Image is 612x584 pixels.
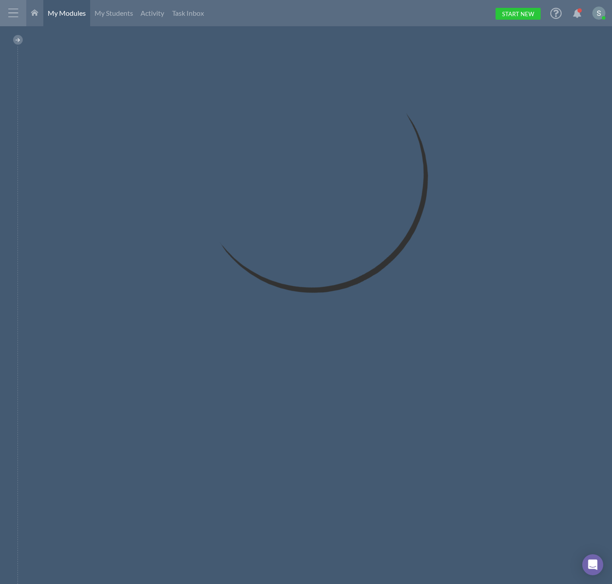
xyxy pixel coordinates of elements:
span: My Students [95,9,133,17]
div: Open Intercom Messenger [582,554,603,575]
img: Loading... [170,35,454,318]
img: ACg8ocKKX03B5h8i416YOfGGRvQH7qkhkMU_izt_hUWC0FdG_LDggA=s96-c [592,7,605,20]
span: My Modules [48,9,86,17]
span: Activity [141,9,164,17]
span: Task Inbox [172,9,204,17]
a: Start New [496,8,541,20]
